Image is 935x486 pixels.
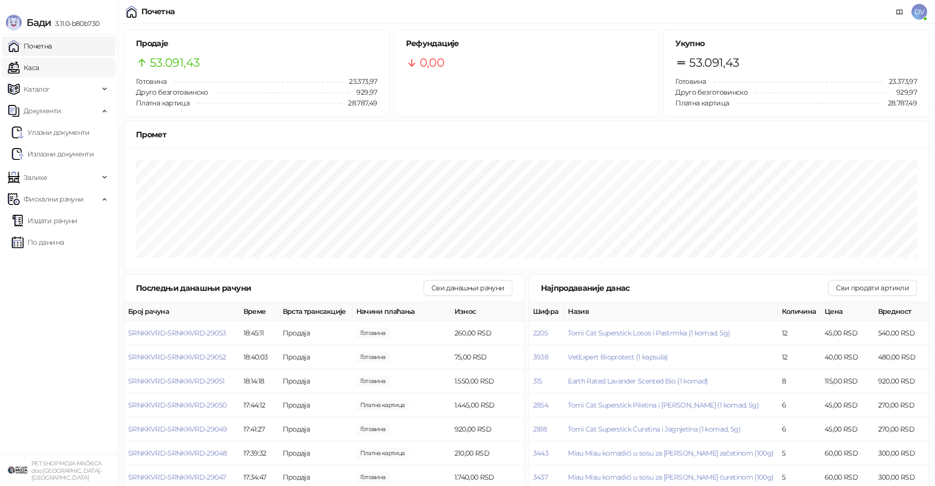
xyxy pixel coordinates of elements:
[27,17,51,28] span: Бади
[778,441,821,465] td: 5
[881,98,917,108] span: 28.787,49
[568,353,668,361] button: VetExpert Bioprotect (1 kapsula)
[874,369,929,393] td: 920,00 RSD
[342,76,377,87] span: 23.373,97
[136,77,166,86] span: Готовина
[128,425,227,434] span: SRNKKVRD-SRNKKVRD-29049
[279,369,352,393] td: Продаја
[675,77,706,86] span: Готовина
[568,425,741,434] span: Tomi Cat Superstick Ćuretina i Jagnjetina (1 komad, 5g)
[568,377,708,385] button: Earth Rated Lavander Scented Bio (1 komad)
[821,302,874,321] th: Цена
[564,302,777,321] th: Назив
[128,353,226,361] button: SRNKKVRD-SRNKKVRD-29052
[136,99,189,107] span: Платна картица
[821,417,874,441] td: 45,00 RSD
[821,441,874,465] td: 60,00 RSD
[882,76,917,87] span: 23.373,97
[675,99,729,107] span: Платна картица
[8,36,52,56] a: Почетна
[356,448,409,459] span: 210,00
[128,449,227,458] button: SRNKKVRD-SRNKKVRD-29048
[451,441,524,465] td: 210,00 RSD
[821,393,874,417] td: 45,00 RSD
[240,393,279,417] td: 17:44:12
[128,401,226,409] button: SRNKKVRD-SRNKKVRD-29050
[451,302,524,321] th: Износ
[874,302,929,321] th: Вредност
[892,4,908,20] a: Документација
[874,441,929,465] td: 300,00 RSD
[568,449,774,458] button: Miau Miau komadići u sosu za [PERSON_NAME] zečetinom (100g)
[279,441,352,465] td: Продаја
[356,328,390,338] span: 260,00
[533,473,548,482] button: 3437
[424,280,512,296] button: Сви данашњи рачуни
[128,377,224,385] button: SRNKKVRD-SRNKKVRD-29051
[279,417,352,441] td: Продаја
[533,353,548,361] button: 3938
[778,369,821,393] td: 8
[533,401,548,409] button: 2854
[356,400,409,410] span: 1.445,00
[568,401,759,409] button: Tomi Cat Superstick Piletina i [PERSON_NAME] (1 komad, 5g)
[451,369,524,393] td: 1.550,00 RSD
[911,4,927,20] span: DV
[533,377,542,385] button: 315
[240,345,279,369] td: 18:40:03
[12,144,94,164] a: Излазни документи
[533,425,547,434] button: 2188
[136,282,424,294] div: Последњи данашњи рачуни
[828,280,917,296] button: Сви продати артикли
[778,393,821,417] td: 6
[128,473,226,482] span: SRNKKVRD-SRNKKVRD-29047
[31,460,102,481] small: PET SHOP MOJA MAČKICA doo [GEOGRAPHIC_DATA]-[GEOGRAPHIC_DATA]
[356,376,390,386] span: 2.050,00
[356,424,390,435] span: 2.000,00
[240,302,279,321] th: Време
[778,321,821,345] td: 12
[821,369,874,393] td: 115,00 RSD
[451,321,524,345] td: 260,00 RSD
[689,53,739,72] span: 53.091,43
[889,87,917,98] span: 929,97
[341,98,377,108] span: 28.787,49
[128,329,226,337] button: SRNKKVRD-SRNKKVRD-29053
[12,123,90,142] a: Ulazni dokumentiУлазни документи
[12,211,78,230] a: Издати рачуни
[568,329,730,337] button: Tomi Cat Superstick Losos i Pastrmka (1 komad, 5g)
[451,417,524,441] td: 920,00 RSD
[533,449,548,458] button: 3443
[420,53,444,72] span: 0,00
[778,345,821,369] td: 12
[529,302,564,321] th: Шифра
[568,473,774,482] button: Miau Miau komadići u sosu za [PERSON_NAME] ćuretinom (100g)
[874,321,929,345] td: 540,00 RSD
[24,79,50,99] span: Каталог
[240,369,279,393] td: 18:14:18
[778,302,821,321] th: Количина
[240,441,279,465] td: 17:39:32
[874,345,929,369] td: 480,00 RSD
[12,232,64,252] a: По данима
[778,417,821,441] td: 6
[136,38,377,50] h5: Продаје
[541,282,828,294] div: Најпродаваније данас
[240,417,279,441] td: 17:41:27
[279,321,352,345] td: Продаја
[136,88,208,97] span: Друго безготовинско
[24,101,61,121] span: Документи
[874,417,929,441] td: 270,00 RSD
[352,302,451,321] th: Начини плаћања
[8,460,27,480] img: 64x64-companyLogo-9f44b8df-f022-41eb-b7d6-300ad218de09.png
